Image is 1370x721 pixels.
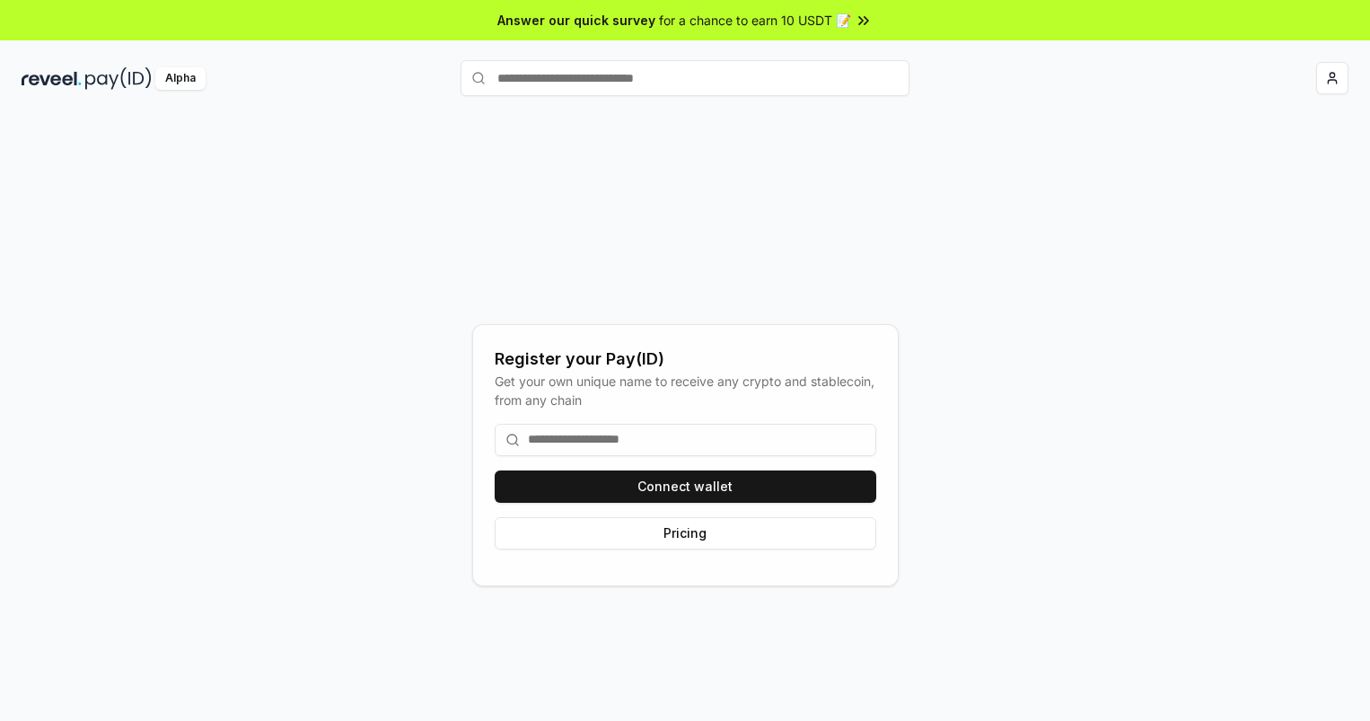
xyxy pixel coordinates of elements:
button: Pricing [495,517,876,550]
button: Connect wallet [495,470,876,503]
span: Answer our quick survey [497,11,655,30]
div: Alpha [155,67,206,90]
img: reveel_dark [22,67,82,90]
div: Get your own unique name to receive any crypto and stablecoin, from any chain [495,372,876,409]
img: pay_id [85,67,152,90]
span: for a chance to earn 10 USDT 📝 [659,11,851,30]
div: Register your Pay(ID) [495,347,876,372]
